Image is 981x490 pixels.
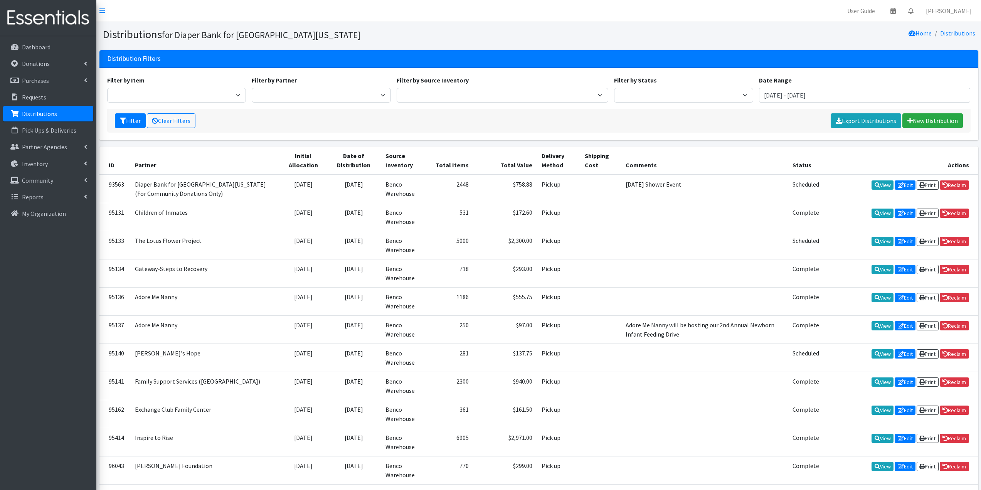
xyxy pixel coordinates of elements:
td: [DATE] [327,231,381,259]
p: Reports [22,193,44,201]
td: 96043 [99,456,130,484]
td: Scheduled [788,231,824,259]
td: Complete [788,456,824,484]
td: 770 [429,456,473,484]
td: 5000 [429,231,473,259]
small: for Diaper Bank for [GEOGRAPHIC_DATA][US_STATE] [162,29,360,40]
p: Distributions [22,110,57,118]
a: Pick Ups & Deliveries [3,123,93,138]
a: Reclaim [940,321,969,330]
a: Print [917,462,939,471]
td: Benco Warehouse [381,456,429,484]
a: Distributions [3,106,93,121]
th: Status [788,146,824,175]
td: Gateway-Steps to Recovery [130,259,280,287]
td: [DATE] [279,428,327,456]
a: Reclaim [940,462,969,471]
a: Print [917,434,939,443]
td: 95141 [99,372,130,400]
td: [DATE] [279,287,327,315]
a: View [872,349,894,359]
a: View [872,406,894,415]
a: Print [917,406,939,415]
td: Benco Warehouse [381,231,429,259]
td: [DATE] [327,259,381,287]
td: Adore Me Nanny [130,315,280,344]
a: Reclaim [940,209,969,218]
td: 95414 [99,428,130,456]
td: Complete [788,259,824,287]
td: Pick up [537,231,580,259]
p: Donations [22,60,50,67]
td: Benco Warehouse [381,315,429,344]
a: View [872,434,894,443]
a: Edit [895,377,915,387]
td: 93563 [99,175,130,203]
td: Benco Warehouse [381,203,429,231]
a: Purchases [3,73,93,88]
td: 250 [429,315,473,344]
a: View [872,293,894,302]
a: Print [917,265,939,274]
td: Pick up [537,175,580,203]
a: Edit [895,209,915,218]
td: The Lotus Flower Project [130,231,280,259]
td: Exchange Club Family Center [130,400,280,428]
a: View [872,377,894,387]
label: Filter by Status [614,76,657,85]
a: Edit [895,321,915,330]
a: Inventory [3,156,93,172]
td: 531 [429,203,473,231]
td: [DATE] [327,456,381,484]
td: Pick up [537,456,580,484]
a: View [872,209,894,218]
td: 2448 [429,175,473,203]
a: Dashboard [3,39,93,55]
td: [DATE] [327,315,381,344]
a: Partner Agencies [3,139,93,155]
td: [DATE] [279,231,327,259]
a: Reports [3,189,93,205]
a: Reclaim [940,377,969,387]
td: 95140 [99,344,130,372]
td: [DATE] [279,175,327,203]
th: ID [99,146,130,175]
th: Source Inventory [381,146,429,175]
td: Benco Warehouse [381,344,429,372]
td: Benco Warehouse [381,428,429,456]
a: New Distribution [902,113,963,128]
td: 95136 [99,287,130,315]
td: $97.00 [473,315,537,344]
td: [DATE] [279,372,327,400]
p: Requests [22,93,46,101]
td: Family Support Services ([GEOGRAPHIC_DATA]) [130,372,280,400]
a: Reclaim [940,293,969,302]
td: [PERSON_NAME] Foundation [130,456,280,484]
a: Clear Filters [147,113,195,128]
td: $758.88 [473,175,537,203]
td: 718 [429,259,473,287]
a: Print [917,293,939,302]
a: Reclaim [940,237,969,246]
td: 2300 [429,372,473,400]
td: Pick up [537,259,580,287]
a: View [872,462,894,471]
td: Complete [788,400,824,428]
p: My Organization [22,210,66,217]
td: 95133 [99,231,130,259]
td: [DATE] [327,175,381,203]
a: Print [917,180,939,190]
button: Filter [115,113,146,128]
td: $161.50 [473,400,537,428]
a: Edit [895,265,915,274]
th: Shipping Cost [580,146,621,175]
td: 95137 [99,315,130,344]
a: Edit [895,434,915,443]
td: [PERSON_NAME]'s Hope [130,344,280,372]
td: Pick up [537,203,580,231]
td: Inspire to Rise [130,428,280,456]
th: Delivery Method [537,146,580,175]
td: [DATE] Shower Event [621,175,788,203]
label: Filter by Source Inventory [397,76,469,85]
td: Pick up [537,400,580,428]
